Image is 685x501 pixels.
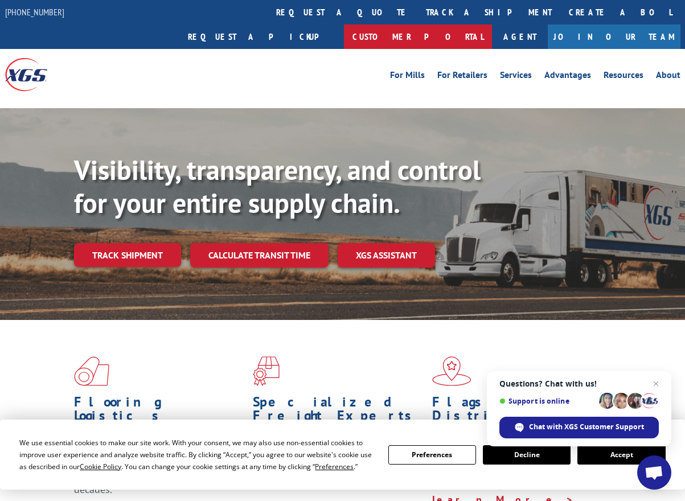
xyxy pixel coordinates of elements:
span: Cookie Policy [80,462,121,471]
a: [PHONE_NUMBER] [5,6,64,18]
div: We use essential cookies to make our site work. With your consent, we may also use non-essential ... [19,437,374,473]
span: Preferences [315,462,354,471]
a: Agent [492,24,548,49]
a: Open chat [637,455,671,490]
a: Services [500,71,532,83]
a: Join Our Team [548,24,680,49]
img: xgs-icon-flagship-distribution-model-red [432,356,471,386]
span: As an industry carrier of choice, XGS has brought innovation and dedication to flooring logistics... [74,442,232,495]
a: Customer Portal [344,24,492,49]
span: Questions? Chat with us! [499,379,659,388]
h1: Flooring Logistics Solutions [74,395,244,442]
button: Preferences [388,445,476,465]
h1: Flagship Distribution Model [432,395,602,442]
a: For Mills [390,71,425,83]
a: For Retailers [437,71,487,83]
h1: Specialized Freight Experts [253,395,423,428]
a: Calculate transit time [190,243,329,268]
button: Decline [483,445,571,465]
a: Learn More > [253,479,395,492]
a: Track shipment [74,243,181,267]
img: xgs-icon-focused-on-flooring-red [253,356,280,386]
img: xgs-icon-total-supply-chain-intelligence-red [74,356,109,386]
span: Chat with XGS Customer Support [529,422,644,432]
a: XGS ASSISTANT [338,243,435,268]
a: Resources [604,71,643,83]
span: Support is online [499,397,595,405]
a: Advantages [544,71,591,83]
a: Request a pickup [179,24,344,49]
b: Visibility, transparency, and control for your entire supply chain. [74,152,481,220]
button: Accept [577,445,665,465]
a: About [656,71,680,83]
span: Chat with XGS Customer Support [499,417,659,438]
